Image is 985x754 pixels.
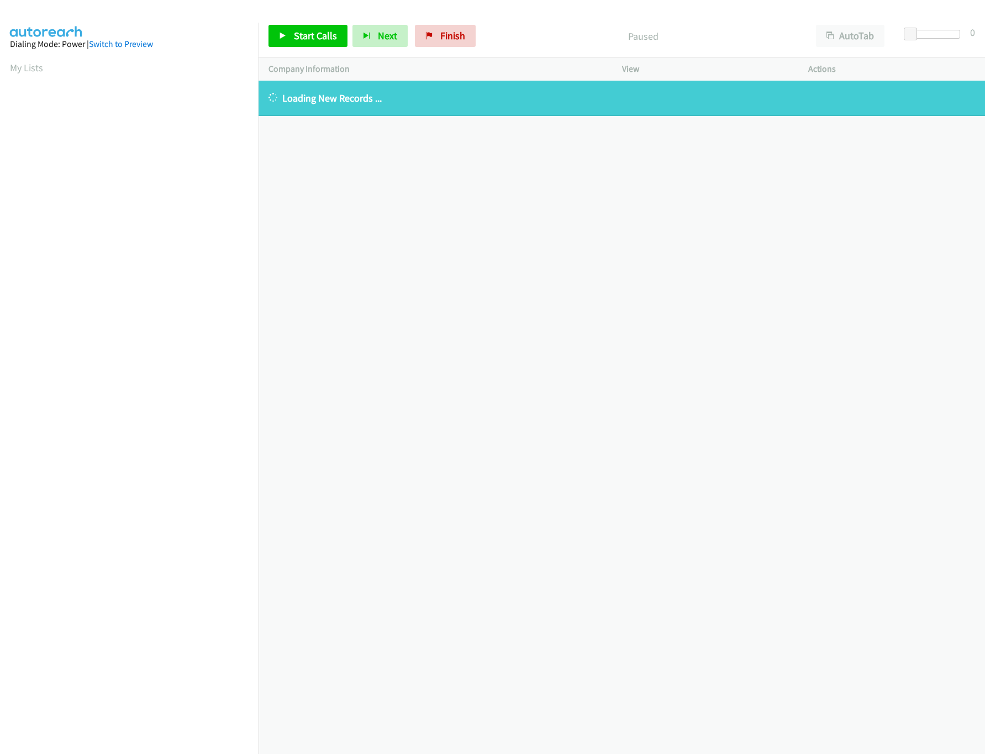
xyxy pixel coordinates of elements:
div: 0 [970,25,975,40]
button: Next [352,25,408,47]
a: Start Calls [268,25,347,47]
p: Paused [491,29,796,44]
a: My Lists [10,61,43,74]
p: Actions [808,62,975,76]
span: Finish [440,29,465,42]
a: Finish [415,25,476,47]
p: View [622,62,789,76]
span: Start Calls [294,29,337,42]
p: Company Information [268,62,602,76]
p: Loading New Records ... [268,91,975,106]
button: AutoTab [816,25,884,47]
div: Dialing Mode: Power | [10,38,249,51]
a: Switch to Preview [89,39,153,49]
span: Next [378,29,397,42]
div: Delay between calls (in seconds) [909,30,960,39]
iframe: Dialpad [10,85,259,610]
